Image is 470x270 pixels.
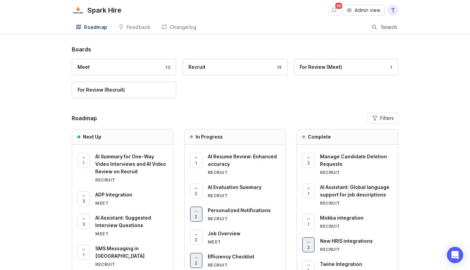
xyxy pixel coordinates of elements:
a: AI Summary for One-Way Video Interviews and AI Video Review on RecruitRecruit [95,153,168,183]
button: 1 [302,184,315,198]
button: Notifications [329,5,339,16]
div: Changelog [170,25,197,30]
span: AI Summary for One-Way Video Interviews and AI Video Review on Recruit [95,154,166,174]
button: 1 [190,153,202,168]
a: AI Evaluation SummaryRecruit [208,184,280,198]
span: ADP Integration [95,192,132,197]
div: Roadmap [84,25,107,30]
div: 1 [387,64,392,70]
h3: Next Up [83,133,101,140]
div: Recruit [320,223,392,229]
span: T [391,6,395,14]
span: 1 [307,191,309,196]
button: Filters [368,113,398,124]
a: Meet12 [72,59,176,75]
button: T [387,5,398,16]
span: SMS Messaging in [GEOGRAPHIC_DATA] [95,245,145,259]
button: 2 [190,230,202,245]
div: Meet [95,200,168,206]
span: 3 [82,221,85,227]
a: Job OverviewMeet [208,230,280,245]
a: SMS Messaging in [GEOGRAPHIC_DATA]Recruit [95,245,168,267]
h3: In Progress [196,133,223,140]
button: 2 [302,153,315,168]
span: 1 [83,160,85,166]
span: 1 [307,221,309,227]
div: 13 [273,64,282,70]
span: Manage Candidate Deletion Requests [320,154,387,167]
span: 2 [195,237,197,243]
span: Admin view [355,7,380,14]
div: Recruit [208,170,280,175]
a: Efficiency ChecklistRecruit [208,253,280,268]
span: New HRIS integrations [320,238,373,244]
span: AI Resume Review: Enhanced accuracy [208,154,277,167]
div: Recruit [320,170,392,175]
span: 38 [335,3,342,9]
div: Recruit [320,200,392,206]
span: AI Assistant: Suggested Interview Questions [95,215,151,228]
span: Personalized Notifications [208,207,271,213]
a: Roadmap [72,20,112,34]
button: Admin view [342,5,385,16]
span: 3 [82,198,85,204]
button: 1 [302,214,315,229]
div: Open Intercom Messenger [447,247,463,263]
div: Meet [78,63,90,71]
button: 1 [78,153,90,168]
span: 2 [195,214,197,220]
div: Recruit [208,216,280,222]
span: Mokka integration [320,215,364,221]
a: For Review (Meet)1 [294,59,398,75]
a: Mokka integrationRecruit [320,214,392,229]
div: Meet [208,239,280,245]
a: Changelog [157,20,201,34]
a: Manage Candidate Deletion RequestsRecruit [320,153,392,175]
button: 1 [78,245,90,260]
a: AI Assistant: Global language support for job descriptionsRecruit [320,184,392,206]
a: AI Assistant: Suggested Interview QuestionsMeet [95,214,168,237]
span: 1 [83,252,85,258]
a: New HRIS integrationsRecruit [320,237,392,252]
a: AI Resume Review: Enhanced accuracyRecruit [208,153,280,175]
div: Recruit [208,262,280,268]
div: Meet [95,231,168,237]
div: Recruit [95,261,168,267]
span: 2 [307,160,310,166]
a: Recruit13 [183,59,287,75]
h2: Roadmap [72,114,97,122]
span: 1 [195,160,197,166]
a: ADP IntegrationMeet [95,191,168,206]
div: For Review (Recruit) [78,86,125,94]
span: Efficiency Checklist [208,254,254,259]
span: Twine Integration [320,261,362,267]
div: For Review (Meet) [300,63,342,71]
div: 12 [162,64,170,70]
h3: Complete [308,133,331,140]
button: 3 [78,214,90,229]
span: AI Evaluation Summary [208,184,262,190]
button: 2 [190,253,202,268]
div: Recruit [188,63,205,71]
button: 2 [190,184,202,198]
a: Personalized NotificationsRecruit [208,207,280,222]
span: AI Assistant: Global language support for job descriptions [320,184,389,197]
span: 2 [195,191,197,196]
div: Recruit [95,177,168,183]
button: 2 [302,237,315,252]
span: 2 [307,244,310,250]
button: 2 [190,207,202,222]
button: 3 [78,191,90,206]
img: Spark Hire logo [72,4,84,16]
span: Filters [380,115,394,122]
span: 2 [195,260,197,266]
h1: Boards [72,45,398,53]
a: Feedback [114,20,155,34]
div: Recruit [208,193,280,198]
div: Spark Hire [87,7,121,14]
div: Recruit [320,247,392,252]
span: Job Overview [208,231,240,236]
div: Feedback [127,25,151,30]
a: For Review (Recruit) [72,82,176,98]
